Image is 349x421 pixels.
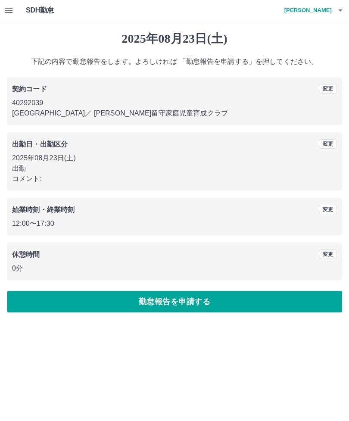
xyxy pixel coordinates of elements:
[12,140,68,148] b: 出勤日・出勤区分
[12,263,337,274] p: 0分
[12,85,47,93] b: 契約コード
[12,163,337,174] p: 出勤
[12,206,75,213] b: 始業時刻・終業時刻
[12,108,337,119] p: [GEOGRAPHIC_DATA] ／ [PERSON_NAME]留守家庭児童育成クラブ
[12,218,337,229] p: 12:00 〜 17:30
[12,153,337,163] p: 2025年08月23日(土)
[319,84,337,94] button: 変更
[319,205,337,214] button: 変更
[7,291,342,312] button: 勤怠報告を申請する
[319,249,337,259] button: 変更
[12,98,337,108] p: 40292039
[12,174,337,184] p: コメント:
[319,139,337,149] button: 変更
[7,31,342,46] h1: 2025年08月23日(土)
[12,251,40,258] b: 休憩時間
[7,56,342,67] p: 下記の内容で勤怠報告をします。よろしければ 「勤怠報告を申請する」を押してください。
